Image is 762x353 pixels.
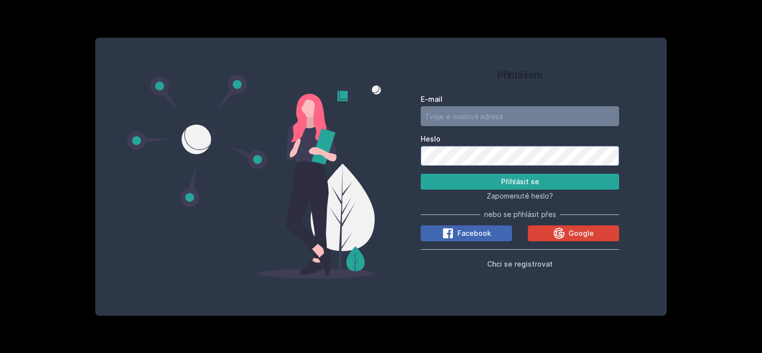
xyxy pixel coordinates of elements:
[421,225,512,241] button: Facebook
[487,260,553,268] span: Chci se registrovat
[487,258,553,270] button: Chci se registrovat
[487,192,553,200] span: Zapomenuté heslo?
[484,210,556,219] span: nebo se přihlásit přes
[457,228,491,238] span: Facebook
[421,174,619,190] button: Přihlásit se
[421,134,619,144] label: Heslo
[421,94,619,104] label: E-mail
[421,68,619,82] h1: Přihlášení
[569,228,594,238] span: Google
[421,106,619,126] input: Tvoje e-mailová adresa
[528,225,619,241] button: Google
